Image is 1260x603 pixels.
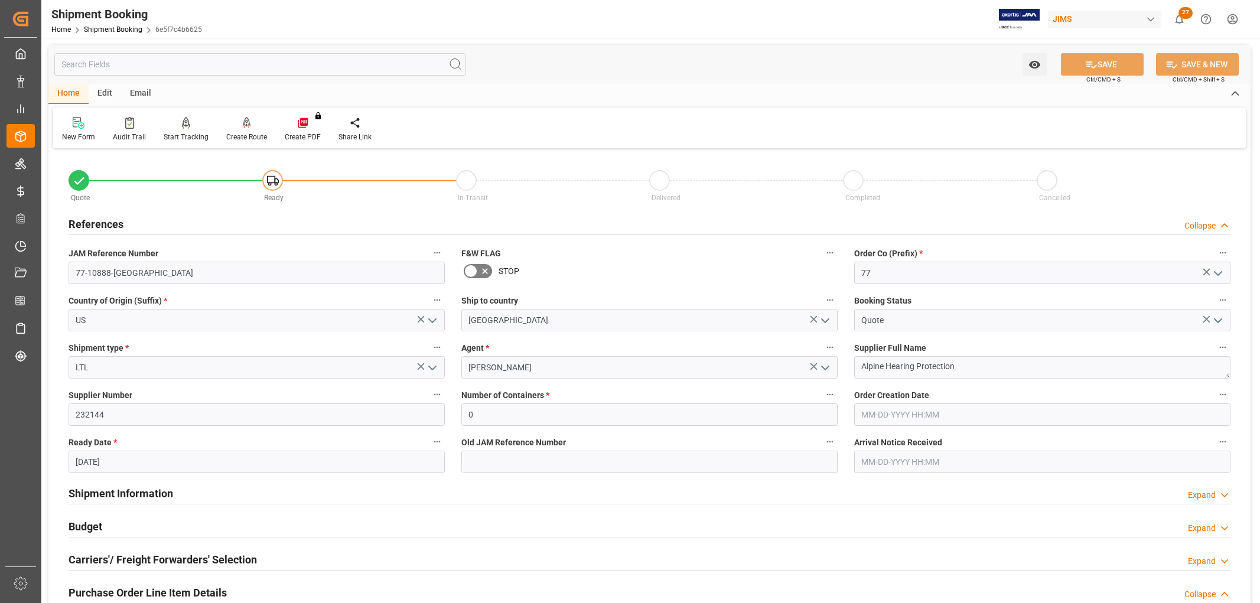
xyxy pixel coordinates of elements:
button: JIMS [1048,8,1166,30]
span: Cancelled [1039,194,1070,202]
button: Shipment type * [429,340,445,355]
span: Arrival Notice Received [854,436,942,449]
span: Ctrl/CMD + Shift + S [1173,75,1225,84]
span: Ready [264,194,284,202]
button: open menu [1209,311,1226,330]
button: Ready Date * [429,434,445,449]
input: MM-DD-YYYY [69,451,445,473]
input: MM-DD-YYYY HH:MM [854,451,1230,473]
h2: Budget [69,519,102,534]
button: Agent * [822,340,838,355]
a: Shipment Booking [84,25,142,34]
span: Quote [71,194,90,202]
div: Collapse [1184,588,1216,601]
span: Supplier Full Name [854,342,926,354]
h2: Purchase Order Line Item Details [69,585,227,601]
span: Supplier Number [69,389,132,402]
span: In-Transit [458,194,488,202]
div: Start Tracking [164,132,209,142]
span: Order Co (Prefix) [854,247,923,260]
button: Arrival Notice Received [1215,434,1230,449]
button: open menu [816,358,834,377]
button: SAVE & NEW [1156,53,1239,76]
button: Old JAM Reference Number [822,434,838,449]
button: open menu [423,358,441,377]
div: Expand [1188,522,1216,534]
h2: References [69,216,123,232]
span: Completed [845,194,880,202]
span: Agent [461,342,489,354]
button: open menu [1209,264,1226,282]
span: Delivered [652,194,681,202]
div: Create Route [226,132,267,142]
button: open menu [1023,53,1047,76]
span: Order Creation Date [854,389,929,402]
div: Shipment Booking [51,5,202,23]
button: Help Center [1193,6,1219,32]
div: Collapse [1184,220,1216,232]
div: Share Link [338,132,372,142]
span: Shipment type [69,342,129,354]
button: F&W FLAG [822,245,838,260]
h2: Shipment Information [69,485,173,501]
img: Exertis%20JAM%20-%20Email%20Logo.jpg_1722504956.jpg [999,9,1040,30]
span: Country of Origin (Suffix) [69,295,167,307]
div: Audit Trail [113,132,146,142]
button: Order Creation Date [1215,387,1230,402]
button: Number of Containers * [822,387,838,402]
span: JAM Reference Number [69,247,158,260]
button: Booking Status [1215,292,1230,308]
input: Search Fields [54,53,466,76]
button: Supplier Number [429,387,445,402]
button: JAM Reference Number [429,245,445,260]
button: Order Co (Prefix) * [1215,245,1230,260]
span: Old JAM Reference Number [461,436,566,449]
button: open menu [816,311,834,330]
div: Home [48,84,89,104]
span: Ship to country [461,295,518,307]
span: Booking Status [854,295,911,307]
input: Type to search/select [69,309,445,331]
button: show 27 new notifications [1166,6,1193,32]
span: Number of Containers [461,389,549,402]
button: open menu [423,311,441,330]
div: Expand [1188,555,1216,568]
div: Edit [89,84,121,104]
div: Email [121,84,160,104]
button: Supplier Full Name [1215,340,1230,355]
button: SAVE [1061,53,1144,76]
h2: Carriers'/ Freight Forwarders' Selection [69,552,257,568]
div: Expand [1188,489,1216,501]
a: Home [51,25,71,34]
input: MM-DD-YYYY HH:MM [854,403,1230,426]
span: STOP [499,265,519,278]
span: F&W FLAG [461,247,501,260]
div: JIMS [1048,11,1161,28]
span: Ready Date [69,436,117,449]
span: 27 [1178,7,1193,19]
div: New Form [62,132,95,142]
textarea: Alpine Hearing Protection [854,356,1230,379]
button: Ship to country [822,292,838,308]
span: Ctrl/CMD + S [1086,75,1121,84]
button: Country of Origin (Suffix) * [429,292,445,308]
